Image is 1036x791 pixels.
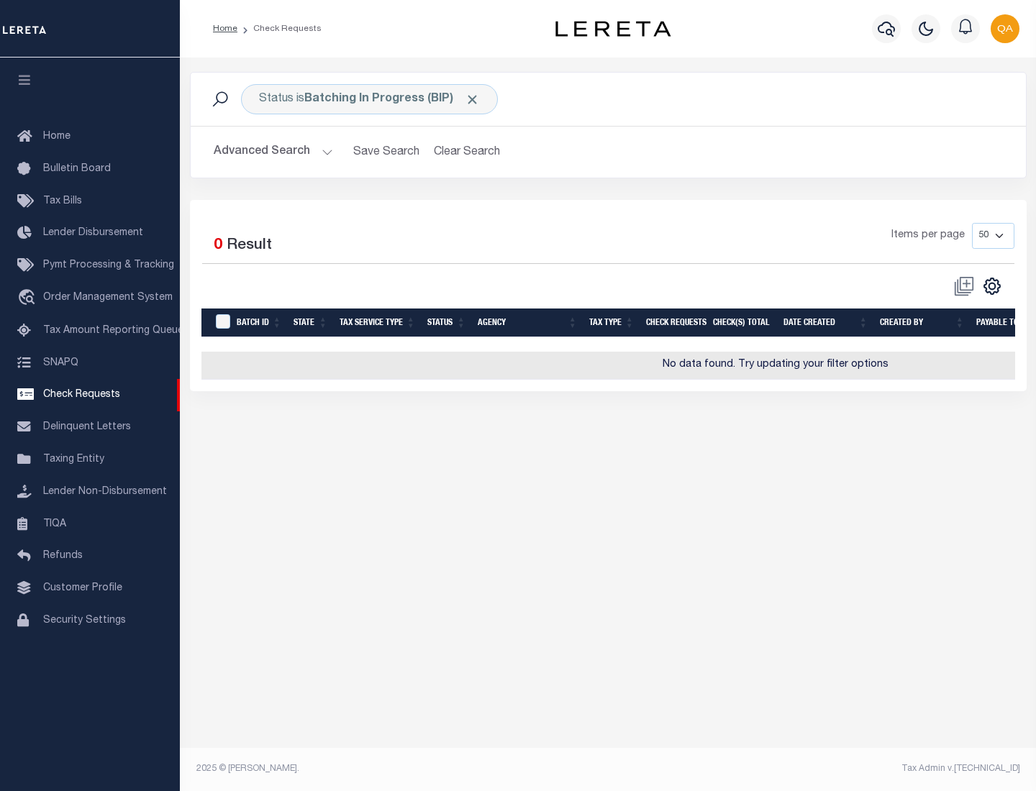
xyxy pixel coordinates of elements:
span: Items per page [891,228,965,244]
button: Save Search [345,138,428,166]
span: Pymt Processing & Tracking [43,260,174,270]
a: Home [213,24,237,33]
span: Taxing Entity [43,454,104,465]
div: 2025 © [PERSON_NAME]. [186,762,609,775]
button: Clear Search [428,138,506,166]
i: travel_explore [17,289,40,308]
span: Tax Bills [43,196,82,206]
span: Order Management System [43,293,173,303]
label: Result [227,234,272,257]
span: TIQA [43,518,66,529]
span: Click to Remove [465,92,480,107]
th: Status: activate to sort column ascending [422,308,472,338]
span: Tax Amount Reporting Queue [43,326,183,336]
th: Check Requests [640,308,707,338]
img: svg+xml;base64,PHN2ZyB4bWxucz0iaHR0cDovL3d3dy53My5vcmcvMjAwMC9zdmciIHBvaW50ZXItZXZlbnRzPSJub25lIi... [991,14,1019,43]
th: Created By: activate to sort column ascending [874,308,971,338]
button: Advanced Search [214,138,333,166]
img: logo-dark.svg [555,21,671,37]
th: Agency: activate to sort column ascending [472,308,583,338]
b: Batching In Progress (BIP) [304,93,480,105]
li: Check Requests [237,22,322,35]
span: Lender Disbursement [43,228,143,238]
th: State: activate to sort column ascending [288,308,334,338]
span: Home [43,132,71,142]
th: Tax Type: activate to sort column ascending [583,308,640,338]
th: Batch Id: activate to sort column ascending [231,308,288,338]
th: Check(s) Total [707,308,778,338]
span: Security Settings [43,616,126,626]
div: Tax Admin v.[TECHNICAL_ID] [619,762,1020,775]
span: Bulletin Board [43,164,111,174]
th: Date Created: activate to sort column ascending [778,308,874,338]
div: Status is [241,84,498,114]
span: Check Requests [43,390,120,400]
span: 0 [214,238,222,253]
th: Tax Service Type: activate to sort column ascending [334,308,422,338]
span: Refunds [43,551,83,561]
span: Lender Non-Disbursement [43,487,167,497]
span: SNAPQ [43,357,78,367]
span: Customer Profile [43,583,122,593]
span: Delinquent Letters [43,422,131,432]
